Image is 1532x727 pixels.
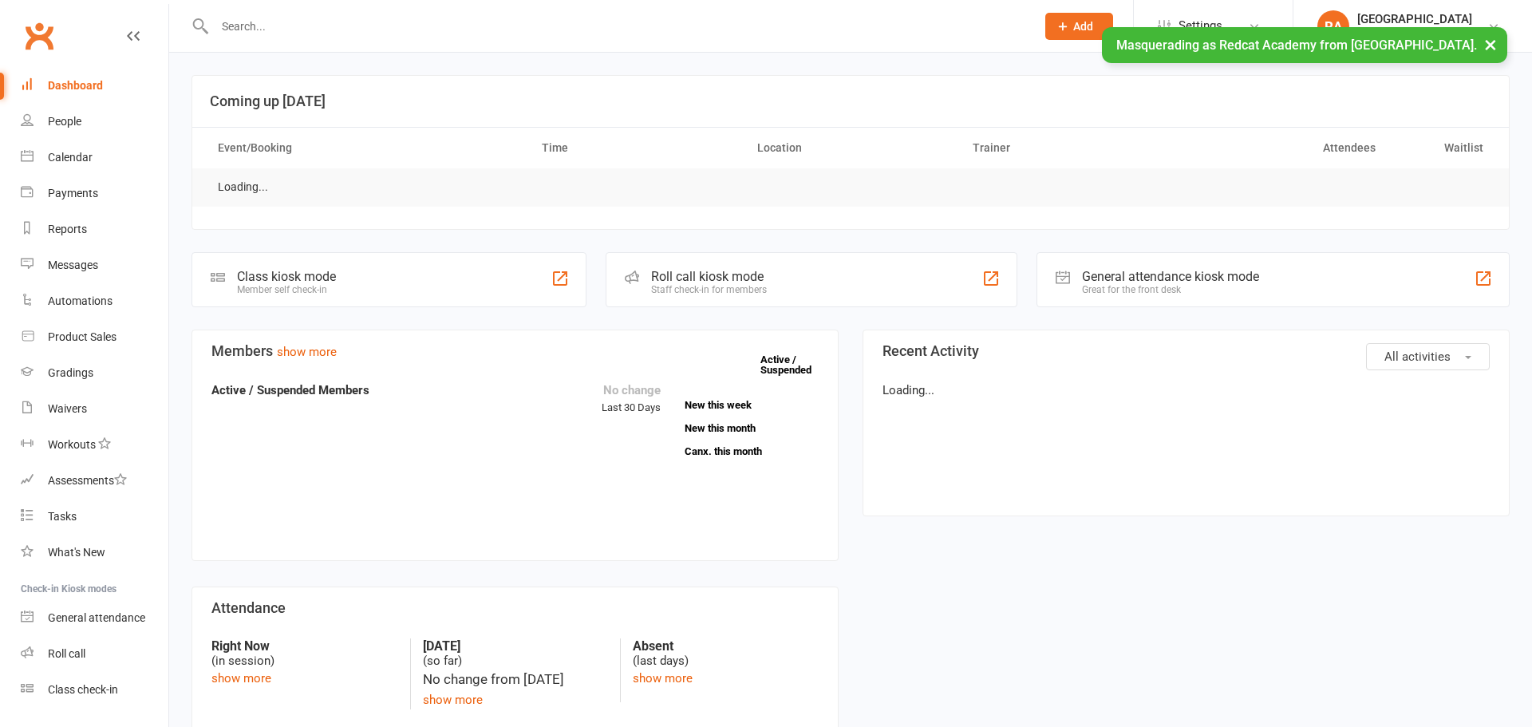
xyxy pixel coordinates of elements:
[602,381,661,400] div: No change
[651,284,767,295] div: Staff check-in for members
[210,15,1025,38] input: Search...
[210,93,1491,109] h3: Coming up [DATE]
[685,423,819,433] a: New this month
[48,79,103,92] div: Dashboard
[633,638,819,669] div: (last days)
[48,611,145,624] div: General attendance
[211,638,398,669] div: (in session)
[48,330,116,343] div: Product Sales
[633,638,819,654] strong: Absent
[48,510,77,523] div: Tasks
[21,319,168,355] a: Product Sales
[21,104,168,140] a: People
[423,693,483,707] a: show more
[1366,343,1490,370] button: All activities
[1116,38,1477,53] span: Masquerading as Redcat Academy from [GEOGRAPHIC_DATA].
[21,535,168,571] a: What's New
[1045,13,1113,40] button: Add
[48,187,98,200] div: Payments
[21,463,168,499] a: Assessments
[1390,128,1498,168] th: Waitlist
[633,671,693,686] a: show more
[602,381,661,417] div: Last 30 Days
[882,381,1490,400] p: Loading...
[211,671,271,686] a: show more
[1476,27,1505,61] button: ×
[685,446,819,456] a: Canx. this month
[277,345,337,359] a: show more
[21,211,168,247] a: Reports
[237,284,336,295] div: Member self check-in
[21,427,168,463] a: Workouts
[48,115,81,128] div: People
[685,400,819,410] a: New this week
[48,402,87,415] div: Waivers
[211,343,819,359] h3: Members
[1073,20,1093,33] span: Add
[21,68,168,104] a: Dashboard
[48,223,87,235] div: Reports
[211,383,369,397] strong: Active / Suspended Members
[48,438,96,451] div: Workouts
[48,294,113,307] div: Automations
[203,168,282,206] td: Loading...
[211,600,819,616] h3: Attendance
[882,343,1490,359] h3: Recent Activity
[1357,26,1472,41] div: [GEOGRAPHIC_DATA]
[21,355,168,391] a: Gradings
[1082,269,1259,284] div: General attendance kiosk mode
[48,647,85,660] div: Roll call
[48,366,93,379] div: Gradings
[237,269,336,284] div: Class kiosk mode
[527,128,743,168] th: Time
[211,638,398,654] strong: Right Now
[21,672,168,708] a: Class kiosk mode
[423,638,609,669] div: (so far)
[48,683,118,696] div: Class check-in
[48,474,127,487] div: Assessments
[1357,12,1472,26] div: [GEOGRAPHIC_DATA]
[423,669,609,690] div: No change from [DATE]
[203,128,527,168] th: Event/Booking
[1317,10,1349,42] div: RA
[651,269,767,284] div: Roll call kiosk mode
[21,499,168,535] a: Tasks
[423,638,609,654] strong: [DATE]
[48,546,105,559] div: What's New
[21,140,168,176] a: Calendar
[1082,284,1259,295] div: Great for the front desk
[1384,350,1451,364] span: All activities
[958,128,1174,168] th: Trainer
[48,259,98,271] div: Messages
[19,16,59,56] a: Clubworx
[1179,8,1222,44] span: Settings
[21,391,168,427] a: Waivers
[21,283,168,319] a: Automations
[743,128,958,168] th: Location
[21,636,168,672] a: Roll call
[48,151,93,164] div: Calendar
[21,176,168,211] a: Payments
[1174,128,1389,168] th: Attendees
[21,247,168,283] a: Messages
[760,342,831,387] a: Active / Suspended
[21,600,168,636] a: General attendance kiosk mode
